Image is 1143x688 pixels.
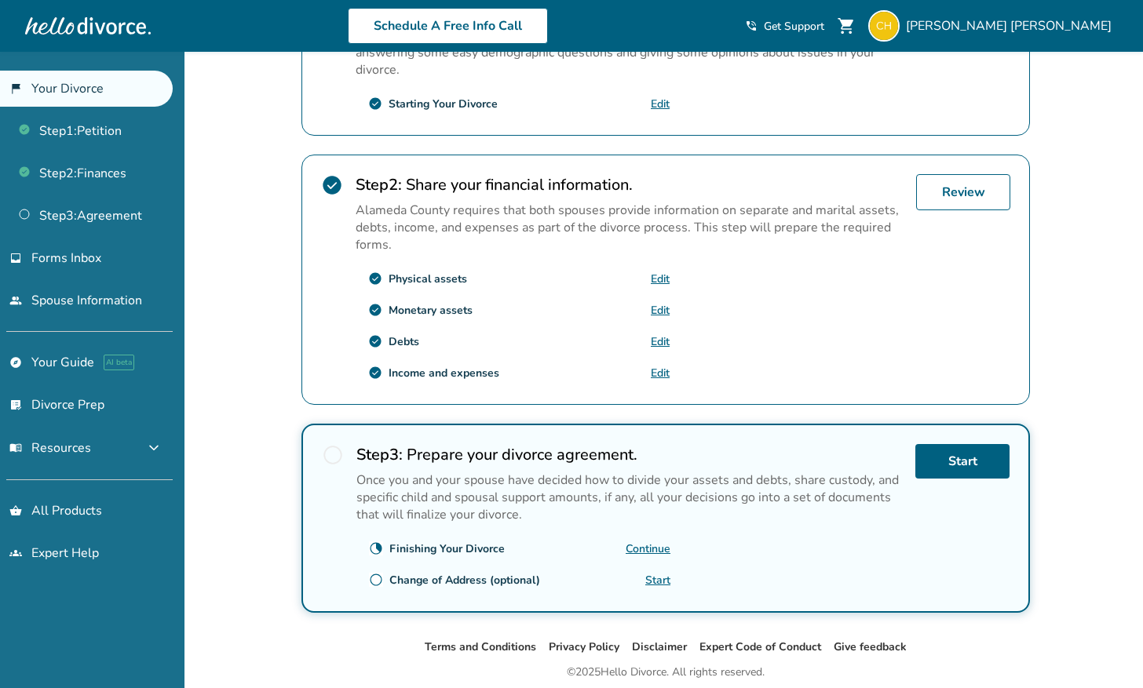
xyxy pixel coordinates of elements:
[389,334,419,349] div: Debts
[389,541,505,556] div: Finishing Your Divorce
[368,366,382,380] span: check_circle
[645,573,670,588] a: Start
[369,541,383,555] span: clock_loader_40
[9,294,22,307] span: people
[651,366,670,380] a: Edit
[651,303,670,318] a: Edit
[356,444,403,465] strong: Step 3 :
[356,444,903,465] h2: Prepare your divorce agreement.
[764,19,824,34] span: Get Support
[651,96,670,111] a: Edit
[389,573,540,588] div: Change of Address (optional)
[651,334,670,349] a: Edit
[567,663,765,682] div: © 2025 Hello Divorce. All rights reserved.
[651,271,670,286] a: Edit
[837,16,856,35] span: shopping_cart
[31,249,101,267] span: Forms Inbox
[1064,613,1143,688] iframe: Chat Widget
[834,638,907,657] li: Give feedback
[144,439,163,457] span: expand_more
[9,442,22,454] span: menu_book
[389,366,499,380] div: Income and expenses
[9,439,91,457] span: Resources
[745,20,758,32] span: phone_in_talk
[9,252,22,264] span: inbox
[389,96,498,111] div: Starting Your Divorce
[356,202,904,253] p: Alameda County requires that both spouses provide information on separate and marital assets, deb...
[9,547,22,559] span: groups
[321,174,343,196] span: check_circle
[369,573,383,587] span: radio_button_unchecked
[549,639,619,654] a: Privacy Policy
[9,504,22,517] span: shopping_basket
[745,19,824,34] a: phone_in_talkGet Support
[348,8,548,44] a: Schedule A Free Info Call
[356,471,903,523] p: Once you and your spouse have decided how to divide your assets and debts, share custody, and spe...
[368,271,382,286] span: check_circle
[916,174,1010,210] a: Review
[9,82,22,95] span: flag_2
[356,174,904,195] h2: Share your financial information.
[322,444,344,466] span: radio_button_unchecked
[389,303,473,318] div: Monetary assets
[104,355,134,370] span: AI beta
[389,271,467,286] div: Physical assets
[915,444,1010,479] a: Start
[9,399,22,411] span: list_alt_check
[699,639,821,654] a: Expert Code of Conduct
[356,174,402,195] strong: Step 2 :
[906,17,1118,35] span: [PERSON_NAME] [PERSON_NAME]
[868,10,900,42] img: kc.eliza.vanderzee@gmail.com
[368,303,382,317] span: check_circle
[632,638,687,657] li: Disclaimer
[368,96,382,111] span: check_circle
[626,541,670,556] a: Continue
[425,639,536,654] a: Terms and Conditions
[368,334,382,348] span: check_circle
[9,356,22,369] span: explore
